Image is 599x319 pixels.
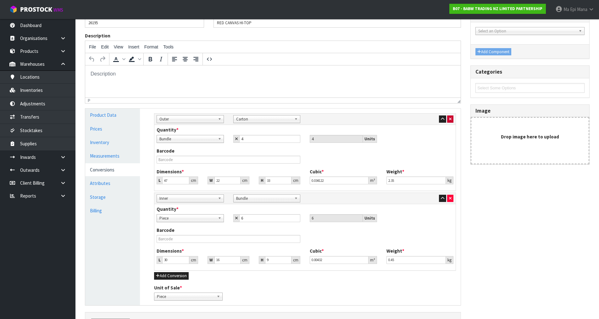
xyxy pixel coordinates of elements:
[214,18,461,28] input: Name
[85,204,140,217] a: Billing
[501,134,559,140] strong: Drop image here to upload
[310,256,369,264] input: Cubic
[145,54,156,64] button: Bold
[386,176,446,184] input: Weight
[475,69,585,75] h3: Categories
[111,54,126,64] div: Text color
[369,176,377,184] div: m³
[85,149,140,162] a: Measurements
[214,176,240,184] input: Width
[453,6,542,11] strong: B07 - BABW TRADING NZ LIMITED PARTNERSHIP
[386,248,404,254] label: Weight
[20,5,52,14] span: ProStock
[456,98,461,103] div: Resize
[386,256,446,264] input: Weight
[154,272,189,280] button: Add Conversion
[446,256,453,264] div: kg
[85,122,140,135] a: Prices
[158,178,161,183] strong: L
[157,206,179,212] label: Quantity
[159,215,215,222] span: Piece
[163,44,174,49] span: Tools
[261,178,263,183] strong: H
[85,109,140,121] a: Product Data
[162,256,189,264] input: Length
[478,27,576,35] span: Select an Option
[265,176,291,184] input: Height
[310,248,324,254] label: Cubic
[156,54,166,64] button: Italic
[475,108,585,114] h3: Image
[157,168,184,175] label: Dimensions
[180,54,191,64] button: Align center
[85,65,461,98] iframe: Rich Text Area. Press ALT-0 for help.
[85,32,110,39] label: Description
[157,148,175,154] label: Barcode
[86,54,97,64] button: Undo
[209,257,213,263] strong: W
[239,214,301,222] input: Child Qty
[261,257,263,263] strong: H
[157,235,300,243] input: Barcode
[214,256,240,264] input: Width
[53,7,63,13] small: WMS
[85,177,140,190] a: Attributes
[85,136,140,149] a: Inventory
[310,135,363,143] input: Unit Qty
[241,256,249,264] div: cm
[265,256,291,264] input: Height
[189,176,198,184] div: cm
[101,44,109,49] span: Edit
[114,44,123,49] span: View
[310,168,324,175] label: Cubic
[9,5,17,13] img: cube-alt.png
[291,176,300,184] div: cm
[162,176,189,184] input: Length
[236,195,292,202] span: Bundle
[204,54,215,64] button: Source code
[209,178,213,183] strong: W
[159,135,215,143] span: Bundle
[128,44,139,49] span: Insert
[189,256,198,264] div: cm
[310,214,363,222] input: Unit Qty
[364,215,375,221] strong: Units
[158,257,161,263] strong: L
[310,176,369,184] input: Cubic
[386,168,404,175] label: Weight
[364,136,375,142] strong: Units
[97,54,108,64] button: Redo
[154,284,182,291] label: Unit of Sale
[563,6,576,12] span: Ma Epi
[144,44,158,49] span: Format
[85,163,140,176] a: Conversions
[89,44,96,49] span: File
[449,4,546,14] a: B07 - BABW TRADING NZ LIMITED PARTNERSHIP
[239,135,301,143] input: Child Qty
[475,48,511,56] button: Add Component
[241,176,249,184] div: cm
[157,126,179,133] label: Quantity
[191,54,201,64] button: Align right
[159,195,215,202] span: Inner
[169,54,180,64] button: Align left
[446,176,453,184] div: kg
[291,256,300,264] div: cm
[88,98,90,103] div: p
[577,6,587,12] span: Mana
[157,156,300,164] input: Barcode
[369,256,377,264] div: m³
[85,18,204,28] input: Reference Code
[126,54,142,64] div: Background color
[157,227,175,233] label: Barcode
[159,115,215,123] span: Outer
[157,248,184,254] label: Dimensions
[157,293,214,300] span: Piece
[85,191,140,204] a: Storage
[236,115,292,123] span: Carton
